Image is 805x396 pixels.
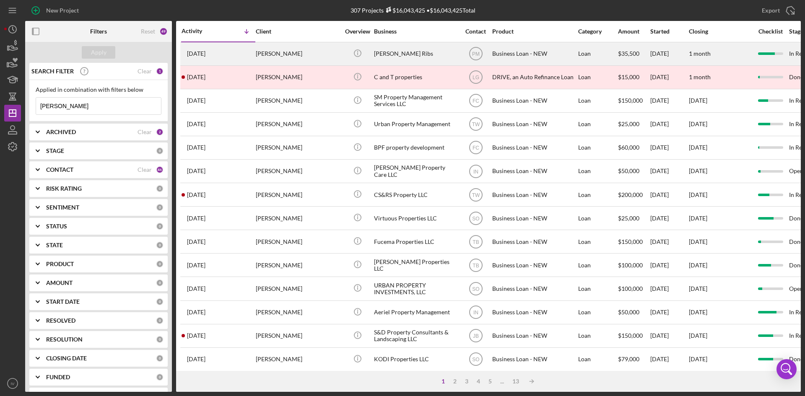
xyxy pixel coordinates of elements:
div: Business Loan - NEW [492,160,576,182]
div: Loan [578,184,617,206]
div: [PERSON_NAME] [256,207,340,229]
div: Loan [578,113,617,135]
div: URBAN PROPERTY INVESTMENTS, LLC [374,277,458,300]
button: Export [753,2,801,19]
time: 2025-06-23 18:59 [187,121,205,127]
div: 0 [156,260,164,268]
time: [DATE] [689,144,707,151]
time: [DATE] [689,285,707,292]
div: $35,500 [618,43,649,65]
div: Business Loan - NEW [492,90,576,112]
button: Apply [82,46,115,59]
text: FC [473,98,479,104]
div: Loan [578,137,617,159]
div: [PERSON_NAME] [256,137,340,159]
time: 2025-05-02 19:13 [187,238,205,245]
b: Filters [90,28,107,35]
div: [PERSON_NAME] [256,277,340,300]
div: Virtuous Properties LLC [374,207,458,229]
div: New Project [46,2,79,19]
time: 1 month [689,73,711,80]
div: Loan [578,160,617,182]
div: [DATE] [650,113,688,135]
b: CONTACT [46,166,73,173]
div: 5 [484,378,496,385]
b: RESOLVED [46,317,75,324]
time: [DATE] [689,120,707,127]
time: 2025-04-04 14:50 [187,285,205,292]
div: Business Loan - NEW [492,230,576,253]
div: [PERSON_NAME] [256,230,340,253]
div: [DATE] [650,184,688,206]
div: [PERSON_NAME] Property Care LLC [374,160,458,182]
div: 46 [156,166,164,173]
div: 4 [473,378,484,385]
div: [PERSON_NAME] [256,160,340,182]
time: 2025-04-14 03:34 [187,262,205,269]
div: Apply [91,46,106,59]
div: Business Loan - NEW [492,325,576,347]
div: [PERSON_NAME] [256,43,340,65]
text: IN [473,310,478,316]
div: 0 [156,279,164,287]
div: $200,000 [618,184,649,206]
b: RESOLUTION [46,336,83,343]
time: [DATE] [689,97,707,104]
b: START DATE [46,298,80,305]
div: Overview [342,28,373,35]
div: ... [496,378,508,385]
div: 0 [156,355,164,362]
div: Open Intercom Messenger [776,359,797,379]
text: IV [10,381,15,386]
time: 2025-09-25 15:29 [187,74,205,80]
span: $150,000 [618,238,643,245]
time: 2025-06-11 14:03 [187,168,205,174]
div: Aeriel Property Management [374,301,458,324]
div: Loan [578,254,617,276]
div: CS&RS Property LLC [374,184,458,206]
text: FC [473,145,479,151]
b: SENTIMENT [46,204,79,211]
div: Export [762,2,780,19]
b: RISK RATING [46,185,82,192]
div: Product [492,28,576,35]
text: LG [472,75,479,80]
div: Loan [578,43,617,65]
time: 1 month [689,50,711,57]
div: Business Loan - NEW [492,301,576,324]
button: IV [4,375,21,392]
div: [DATE] [650,254,688,276]
b: CLOSING DATE [46,355,87,362]
div: Business Loan - NEW [492,184,576,206]
time: [DATE] [689,308,707,316]
div: [PERSON_NAME] Ribs [374,43,458,65]
div: [PERSON_NAME] [256,325,340,347]
b: PRODUCT [46,261,74,267]
div: Business Loan - NEW [492,254,576,276]
b: STAGE [46,148,64,154]
div: 3 [461,378,473,385]
div: Clear [138,129,152,135]
time: 2025-04-01 03:28 [187,332,205,339]
b: ARCHIVED [46,129,76,135]
text: TB [473,239,479,245]
div: KODI Properties LLC [374,348,458,370]
div: BPF property development [374,137,458,159]
span: $50,000 [618,308,639,316]
time: [DATE] [689,261,707,269]
div: 307 Projects • $16,043,425 Total [351,7,475,14]
div: [PERSON_NAME] [256,113,340,135]
div: 2 [449,378,461,385]
div: [PERSON_NAME] [256,301,340,324]
time: [DATE] [689,238,707,245]
div: Closing [689,28,752,35]
time: [DATE] [689,215,707,222]
span: $60,000 [618,144,639,151]
div: SM Property Management Services LLC [374,90,458,112]
div: Urban Property Management [374,113,458,135]
text: PM [472,51,480,57]
div: Reset [141,28,155,35]
time: 2025-08-21 15:53 [187,97,205,104]
div: 0 [156,185,164,192]
time: [DATE] [689,355,707,362]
